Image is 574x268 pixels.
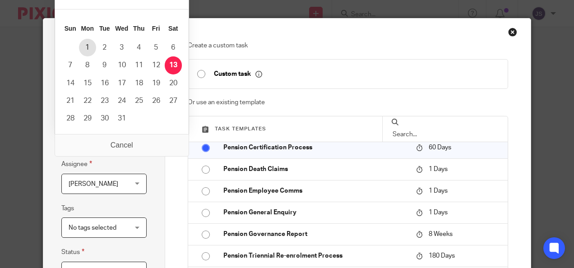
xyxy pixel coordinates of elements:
[79,56,96,74] button: 8
[79,110,96,127] button: 29
[96,110,113,127] button: 30
[96,92,113,110] button: 23
[148,56,165,74] button: 12
[214,70,262,78] p: Custom task
[79,92,96,110] button: 22
[165,92,182,110] button: 27
[113,56,130,74] button: 10
[223,186,407,195] p: Pension Employee Comms
[130,39,148,56] button: 4
[165,39,182,56] button: 6
[168,25,178,32] abbr: Saturday
[99,25,110,32] abbr: Tuesday
[130,56,148,74] button: 11
[130,74,148,92] button: 18
[61,204,74,213] label: Tags
[61,159,92,169] label: Assignee
[508,28,517,37] div: Close this dialog window
[429,144,451,151] span: 60 Days
[188,41,508,50] p: Create a custom task
[392,129,499,139] input: Search...
[130,92,148,110] button: 25
[165,74,182,92] button: 20
[148,39,165,56] button: 5
[62,110,79,127] button: 28
[65,25,76,32] abbr: Sunday
[96,39,113,56] button: 2
[429,231,453,237] span: 8 Weeks
[188,98,508,107] p: Or use an existing template
[429,209,448,216] span: 1 Days
[223,230,407,239] p: Pension Governance Report
[113,74,130,92] button: 17
[223,208,407,217] p: Pension General Enquiry
[429,188,448,194] span: 1 Days
[215,126,266,131] span: Task templates
[223,165,407,174] p: Pension Death Claims
[113,92,130,110] button: 24
[148,74,165,92] button: 19
[69,225,116,231] span: No tags selected
[79,74,96,92] button: 15
[81,25,93,32] abbr: Monday
[61,247,84,257] label: Status
[79,39,96,56] button: 1
[69,181,118,187] span: [PERSON_NAME]
[148,92,165,110] button: 26
[115,25,128,32] abbr: Wednesday
[223,143,407,152] p: Pension Certification Process
[96,74,113,92] button: 16
[133,25,144,32] abbr: Thursday
[113,39,130,56] button: 3
[429,253,455,259] span: 180 Days
[62,56,79,74] button: 7
[152,25,160,32] abbr: Friday
[62,92,79,110] button: 21
[62,74,79,92] button: 14
[429,166,448,172] span: 1 Days
[165,56,182,74] button: 13
[113,110,130,127] button: 31
[223,251,407,260] p: Pension Triennial Re-enrolment Process
[61,129,147,150] input: Use the arrow keys to pick a date
[96,56,113,74] button: 9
